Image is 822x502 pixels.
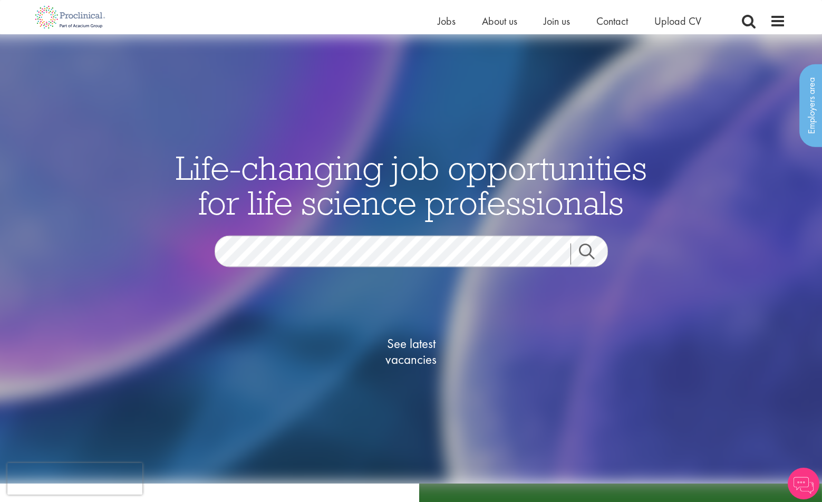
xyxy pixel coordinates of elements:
a: Join us [544,14,570,28]
a: See latestvacancies [359,293,464,409]
img: Chatbot [788,468,819,499]
a: About us [482,14,517,28]
a: Upload CV [654,14,701,28]
a: Job search submit button [570,243,616,264]
a: Jobs [438,14,456,28]
iframe: reCAPTCHA [7,463,142,495]
span: See latest vacancies [359,335,464,367]
a: Contact [596,14,628,28]
span: Life-changing job opportunities for life science professionals [176,146,647,223]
